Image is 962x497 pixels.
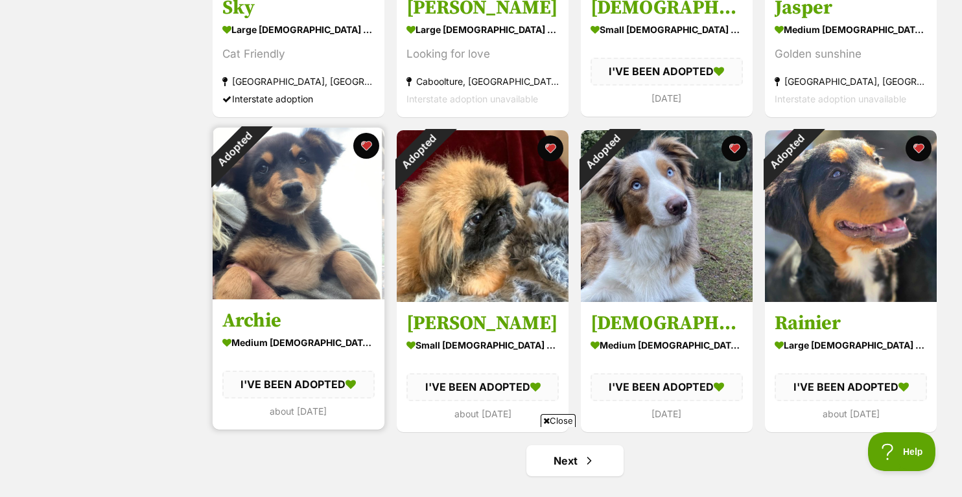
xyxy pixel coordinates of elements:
[406,405,559,422] div: about [DATE]
[222,308,375,333] h3: Archie
[906,135,932,161] button: favourite
[222,73,375,91] div: [GEOGRAPHIC_DATA], [GEOGRAPHIC_DATA]
[406,336,559,354] div: small [DEMOGRAPHIC_DATA] Dog
[213,289,384,302] a: Adopted
[591,89,743,107] div: [DATE]
[591,58,743,86] div: I'VE BEEN ADOPTED
[211,445,938,476] nav: Pagination
[537,135,563,161] button: favourite
[581,292,753,305] a: Adopted
[213,299,384,429] a: Archie medium [DEMOGRAPHIC_DATA] Dog I'VE BEEN ADOPTED about [DATE] favourite
[406,46,559,64] div: Looking for love
[591,373,743,400] div: I'VE BEEN ADOPTED
[775,311,927,336] h3: Rainier
[721,135,747,161] button: favourite
[775,94,906,105] span: Interstate adoption unavailable
[765,292,937,305] a: Adopted
[591,21,743,40] div: small [DEMOGRAPHIC_DATA] Dog
[406,73,559,91] div: Caboolture, [GEOGRAPHIC_DATA]
[196,111,273,188] div: Adopted
[591,311,743,336] h3: [DEMOGRAPHIC_DATA]
[245,432,717,491] iframe: Advertisement
[213,128,384,299] img: Archie
[353,133,379,159] button: favourite
[222,371,375,398] div: I'VE BEEN ADOPTED
[541,414,576,427] span: Close
[222,21,375,40] div: large [DEMOGRAPHIC_DATA] Dog
[581,130,753,302] img: Zen
[775,405,927,422] div: about [DATE]
[868,432,936,471] iframe: Help Scout Beacon - Open
[406,94,538,105] span: Interstate adoption unavailable
[748,113,825,191] div: Adopted
[591,336,743,354] div: medium [DEMOGRAPHIC_DATA] Dog
[775,21,927,40] div: medium [DEMOGRAPHIC_DATA] Dog
[775,46,927,64] div: Golden sunshine
[397,292,569,305] a: Adopted
[765,130,937,302] img: Rainier
[564,113,641,191] div: Adopted
[775,373,927,400] div: I'VE BEEN ADOPTED
[397,130,569,302] img: Harold
[581,301,753,432] a: [DEMOGRAPHIC_DATA] medium [DEMOGRAPHIC_DATA] Dog I'VE BEEN ADOPTED [DATE] favourite
[406,373,559,400] div: I'VE BEEN ADOPTED
[406,21,559,40] div: large [DEMOGRAPHIC_DATA] Dog
[222,402,375,420] div: about [DATE]
[775,73,927,91] div: [GEOGRAPHIC_DATA], [GEOGRAPHIC_DATA]
[222,46,375,64] div: Cat Friendly
[380,113,457,191] div: Adopted
[397,301,569,432] a: [PERSON_NAME] small [DEMOGRAPHIC_DATA] Dog I'VE BEEN ADOPTED about [DATE] favourite
[222,91,375,108] div: Interstate adoption
[222,333,375,352] div: medium [DEMOGRAPHIC_DATA] Dog
[591,405,743,422] div: [DATE]
[406,311,559,336] h3: [PERSON_NAME]
[765,301,937,432] a: Rainier large [DEMOGRAPHIC_DATA] Dog I'VE BEEN ADOPTED about [DATE] favourite
[775,336,927,354] div: large [DEMOGRAPHIC_DATA] Dog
